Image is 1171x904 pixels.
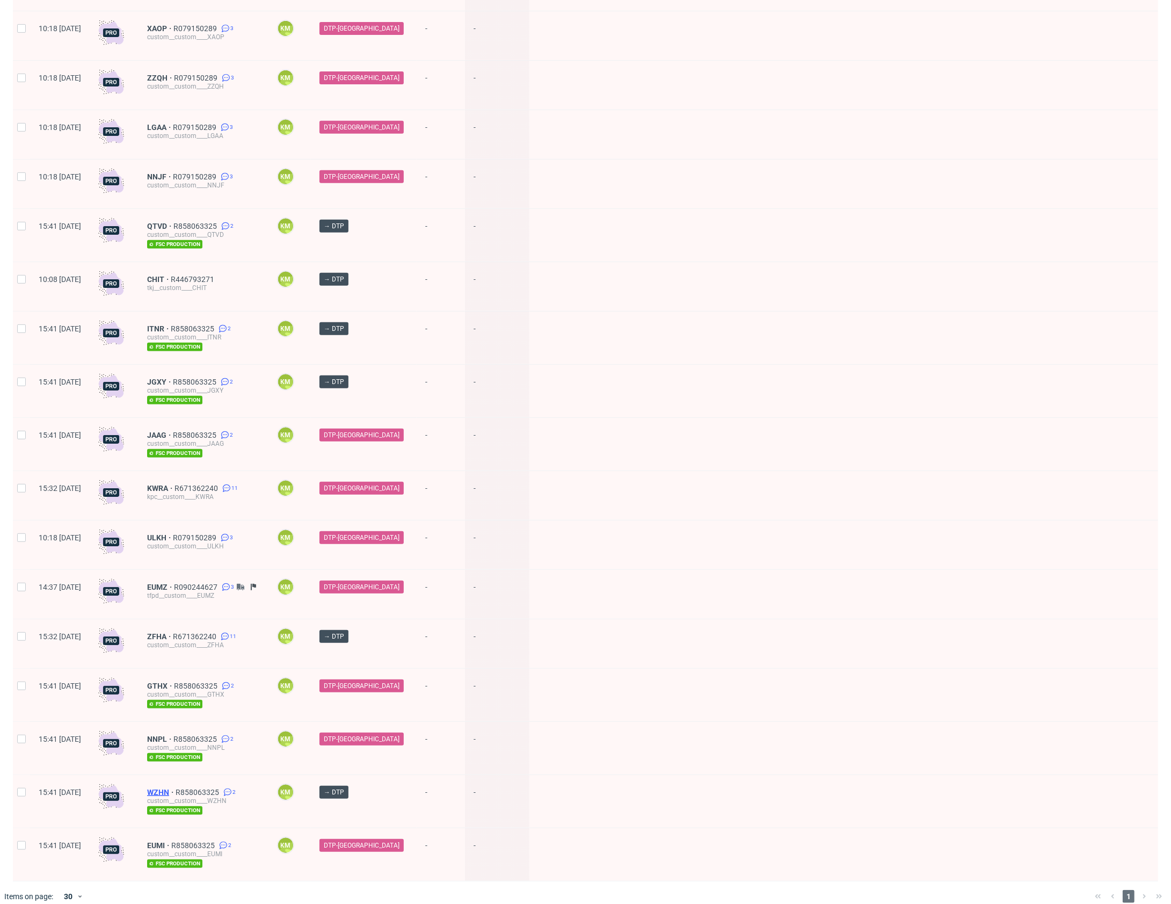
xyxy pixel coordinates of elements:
figcaption: KM [278,580,293,595]
span: → DTP [324,377,344,387]
img: pro-icon.017ec5509f39f3e742e3.png [98,271,124,296]
figcaption: KM [278,219,293,234]
img: pro-icon.017ec5509f39f3e742e3.png [98,69,124,95]
span: - [425,172,456,196]
span: 15:41 [DATE] [39,324,81,333]
a: R079150289 [173,172,219,181]
div: custom__custom____JAAG [147,439,260,448]
a: 3 [220,583,234,591]
span: - [425,735,456,762]
a: R858063325 [171,324,216,333]
span: - [474,275,521,298]
div: tfpd__custom____EUMZ [147,591,260,600]
figcaption: KM [278,678,293,693]
a: 3 [219,123,233,132]
span: fsc production [147,859,202,868]
a: R858063325 [171,841,217,850]
span: DTP-[GEOGRAPHIC_DATA] [324,24,399,33]
a: R858063325 [174,682,220,690]
div: custom__custom____ULKH [147,542,260,551]
img: pro-icon.017ec5509f39f3e742e3.png [98,373,124,399]
span: NNJF [147,172,173,181]
figcaption: KM [278,530,293,545]
a: ITNR [147,324,171,333]
a: EUMI [147,841,171,850]
span: 2 [228,841,231,850]
figcaption: KM [278,732,293,747]
a: GTHX [147,682,174,690]
img: pro-icon.017ec5509f39f3e742e3.png [98,20,124,46]
span: 15:41 [DATE] [39,378,81,386]
div: custom__custom____XAOP [147,33,260,41]
figcaption: KM [278,169,293,184]
a: 2 [216,324,231,333]
div: custom__custom____GTHX [147,690,260,699]
figcaption: KM [278,120,293,135]
span: 10:18 [DATE] [39,172,81,181]
span: ZFHA [147,632,173,641]
img: pro-icon.017ec5509f39f3e742e3.png [98,578,124,604]
img: pro-icon.017ec5509f39f3e742e3.png [98,628,124,654]
span: R446793271 [171,275,216,284]
span: - [425,378,456,404]
a: R858063325 [173,378,219,386]
span: 15:41 [DATE] [39,788,81,797]
div: custom__custom____NNPL [147,743,260,752]
a: 3 [219,172,233,181]
figcaption: KM [278,785,293,800]
figcaption: KM [278,481,293,496]
span: ULKH [147,533,173,542]
span: 2 [231,682,234,690]
span: - [474,431,521,458]
a: ZZQH [147,74,174,82]
span: - [474,484,521,507]
a: 2 [221,788,236,797]
a: 3 [220,74,234,82]
span: - [474,735,521,762]
span: 2 [228,324,231,333]
div: custom__custom____EUMI [147,850,260,858]
span: WZHN [147,788,176,797]
span: DTP-[GEOGRAPHIC_DATA] [324,582,399,592]
a: R858063325 [173,222,219,230]
span: 2 [232,788,236,797]
span: - [425,841,456,868]
span: 2 [230,431,233,439]
span: 2 [230,222,234,230]
div: custom__custom____QTVD [147,230,260,239]
a: R079150289 [173,533,219,542]
span: - [425,275,456,298]
span: 3 [230,24,234,33]
span: - [474,222,521,249]
img: pro-icon.017ec5509f39f3e742e3.png [98,784,124,809]
span: DTP-[GEOGRAPHIC_DATA] [324,122,399,132]
span: EUMZ [147,583,174,591]
span: 10:18 [DATE] [39,24,81,33]
a: R090244627 [174,583,220,591]
a: 2 [220,682,234,690]
span: 14:37 [DATE] [39,583,81,591]
span: 11 [230,632,236,641]
span: XAOP [147,24,173,33]
span: R671362240 [174,484,220,493]
a: 2 [219,222,234,230]
span: QTVD [147,222,173,230]
span: R079150289 [173,24,219,33]
a: CHIT [147,275,171,284]
a: R858063325 [173,735,219,743]
span: 2 [230,735,234,743]
span: R079150289 [173,123,219,132]
a: LGAA [147,123,173,132]
a: R858063325 [173,431,219,439]
span: - [474,74,521,97]
span: 1 [1123,890,1134,903]
span: - [474,123,521,146]
img: pro-icon.017ec5509f39f3e742e3.png [98,480,124,505]
span: 10:08 [DATE] [39,275,81,284]
span: 3 [230,123,233,132]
